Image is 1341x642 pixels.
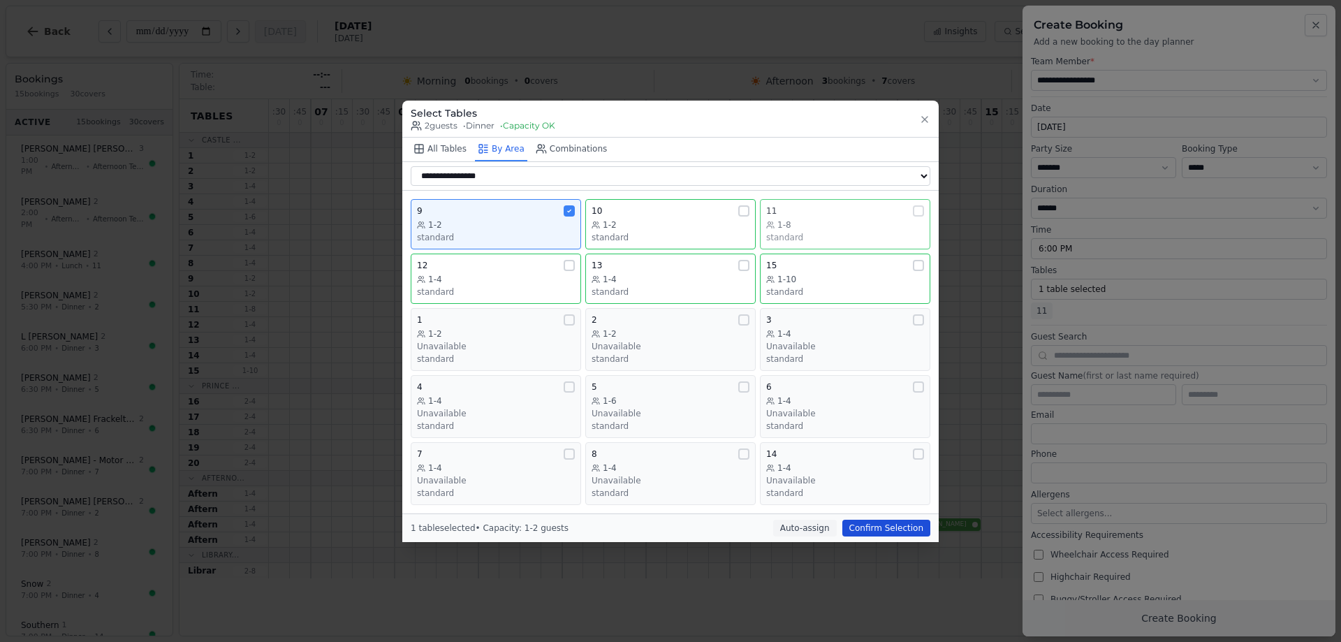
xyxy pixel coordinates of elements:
[766,475,924,486] div: Unavailable
[760,308,930,371] button: 31-4Unavailablestandard
[592,205,602,217] span: 10
[603,395,617,407] span: 1-6
[592,488,749,499] div: standard
[411,199,581,249] button: 91-2standard
[766,421,924,432] div: standard
[411,120,457,131] span: 2 guests
[760,199,930,249] button: 111-8standard
[777,219,791,231] span: 1-8
[411,254,581,304] button: 121-4standard
[760,375,930,438] button: 61-4Unavailablestandard
[603,274,617,285] span: 1-4
[463,120,494,131] span: • Dinner
[766,448,777,460] span: 14
[766,205,777,217] span: 11
[592,260,602,271] span: 13
[411,523,569,533] span: 1 table selected • Capacity: 1-2 guests
[592,286,749,298] div: standard
[428,462,442,474] span: 1-4
[592,421,749,432] div: standard
[417,408,575,419] div: Unavailable
[760,254,930,304] button: 151-10standard
[417,260,427,271] span: 12
[533,138,610,161] button: Combinations
[417,205,423,217] span: 9
[766,353,924,365] div: standard
[417,448,423,460] span: 7
[417,314,423,326] span: 1
[777,395,791,407] span: 1-4
[428,395,442,407] span: 1-4
[766,381,772,393] span: 6
[603,328,617,340] span: 1-2
[766,488,924,499] div: standard
[411,308,581,371] button: 11-2Unavailablestandard
[417,232,575,243] div: standard
[592,381,597,393] span: 5
[500,120,555,131] span: • Capacity OK
[592,353,749,365] div: standard
[592,314,597,326] span: 2
[411,106,555,120] h3: Select Tables
[417,341,575,352] div: Unavailable
[766,341,924,352] div: Unavailable
[585,254,756,304] button: 131-4standard
[592,408,749,419] div: Unavailable
[592,341,749,352] div: Unavailable
[428,219,442,231] span: 1-2
[417,421,575,432] div: standard
[773,520,837,537] button: Auto-assign
[842,520,930,537] button: Confirm Selection
[603,462,617,474] span: 1-4
[585,442,756,505] button: 81-4Unavailablestandard
[760,442,930,505] button: 141-4Unavailablestandard
[411,442,581,505] button: 71-4Unavailablestandard
[777,274,796,285] span: 1-10
[585,199,756,249] button: 101-2standard
[417,381,423,393] span: 4
[766,314,772,326] span: 3
[585,375,756,438] button: 51-6Unavailablestandard
[428,328,442,340] span: 1-2
[475,138,527,161] button: By Area
[766,232,924,243] div: standard
[592,475,749,486] div: Unavailable
[428,274,442,285] span: 1-4
[592,448,597,460] span: 8
[603,219,617,231] span: 1-2
[417,488,575,499] div: standard
[766,408,924,419] div: Unavailable
[411,138,469,161] button: All Tables
[417,286,575,298] div: standard
[417,475,575,486] div: Unavailable
[585,308,756,371] button: 21-2Unavailablestandard
[417,353,575,365] div: standard
[592,232,749,243] div: standard
[777,328,791,340] span: 1-4
[766,260,777,271] span: 15
[766,286,924,298] div: standard
[777,462,791,474] span: 1-4
[411,375,581,438] button: 41-4Unavailablestandard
